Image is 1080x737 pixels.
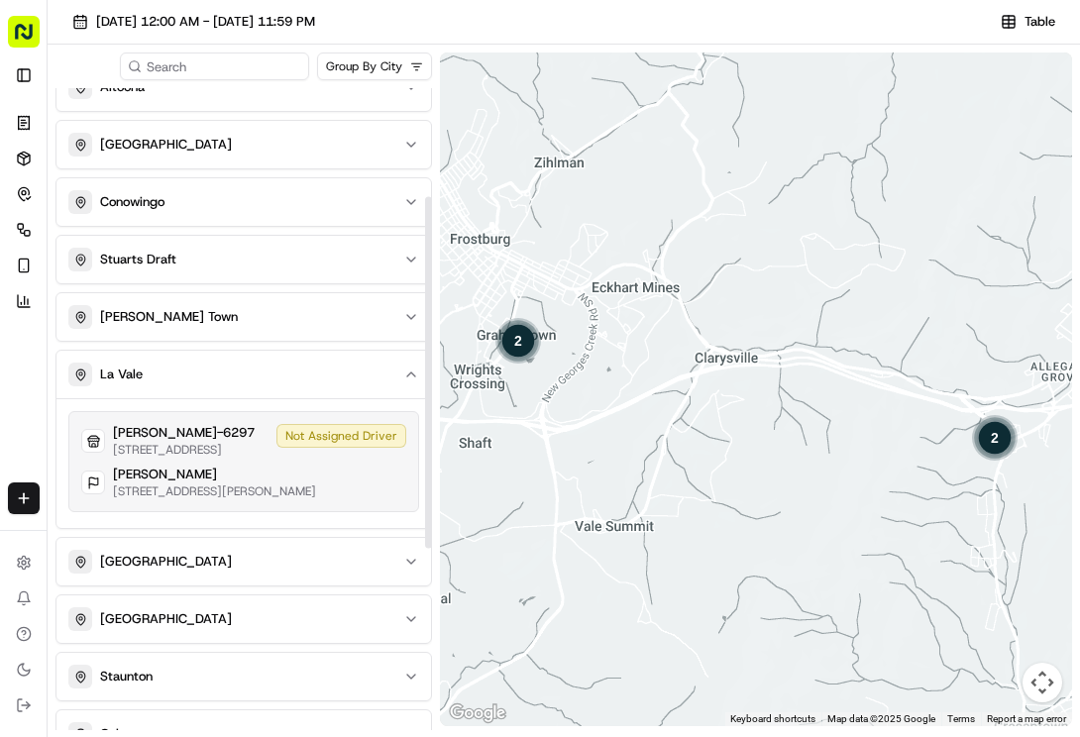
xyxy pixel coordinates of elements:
p: Welcome 👋 [20,79,361,111]
a: Open this area in Google Maps (opens a new window) [445,700,510,726]
button: [DATE] 12:00 AM - [DATE] 11:59 PM [63,8,324,36]
button: Stuarts Draft [56,236,431,283]
p: Staunton [100,668,153,685]
button: [GEOGRAPHIC_DATA] [56,538,431,585]
button: Keyboard shortcuts [730,712,815,726]
p: [PERSON_NAME] Town [100,308,238,326]
input: Got a question? Start typing here... [52,128,357,149]
button: Table [992,8,1064,36]
p: [GEOGRAPHIC_DATA] [100,136,232,154]
button: Staunton [56,653,431,700]
button: Map camera controls [1023,663,1062,702]
img: Nash [20,20,59,59]
span: Map data ©2025 Google [827,713,935,724]
a: Report a map error [987,713,1066,724]
p: [GEOGRAPHIC_DATA] [100,610,232,628]
a: 💻API Documentation [160,279,326,315]
span: Group By City [326,58,402,74]
p: [GEOGRAPHIC_DATA] [100,553,232,571]
span: [DATE] 12:00 AM - [DATE] 11:59 PM [96,13,315,31]
input: Search [120,53,309,80]
div: 2 [971,414,1019,462]
div: 💻 [167,289,183,305]
span: API Documentation [187,287,318,307]
button: [GEOGRAPHIC_DATA] [56,121,431,168]
a: 📗Knowledge Base [12,279,160,315]
div: 1 route. 2 pickups and 0 dropoffs. [971,414,1019,462]
div: La Vale [56,398,431,528]
span: Knowledge Base [40,287,152,307]
div: 📗 [20,289,36,305]
p: La Vale [100,366,143,383]
button: Conowingo [56,178,431,226]
div: Start new chat [67,189,325,209]
p: [STREET_ADDRESS] [113,442,255,458]
button: Start new chat [337,195,361,219]
button: La Vale [56,351,431,398]
button: [PERSON_NAME] Town [56,293,431,341]
img: 1736555255976-a54dd68f-1ca7-489b-9aae-adbdc363a1c4 [20,189,55,225]
p: [PERSON_NAME]-6297 [113,424,255,442]
p: Stuarts Draft [100,251,176,268]
p: [PERSON_NAME] [113,466,217,483]
div: 2 [494,317,542,365]
span: Table [1025,13,1055,31]
span: Pylon [197,336,240,351]
a: Powered byPylon [140,335,240,351]
button: [GEOGRAPHIC_DATA] [56,595,431,643]
div: 1 route. 0 pickups and 1 dropoff. [494,317,542,365]
img: Google [445,700,510,726]
a: Terms (opens in new tab) [947,713,975,724]
p: Conowingo [100,193,164,211]
p: [STREET_ADDRESS][PERSON_NAME] [113,483,316,499]
div: We're available if you need us! [67,209,251,225]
